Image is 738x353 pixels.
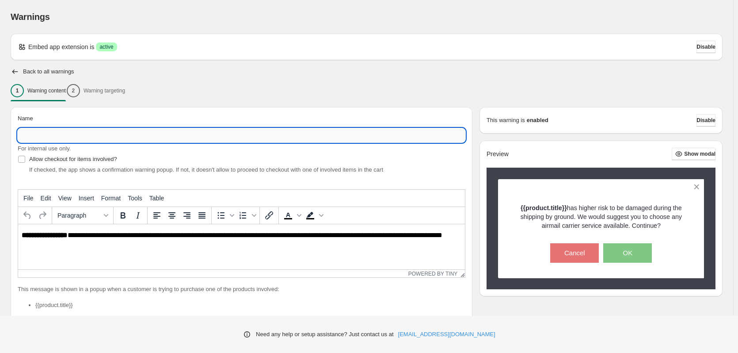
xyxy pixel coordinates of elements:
[672,148,715,160] button: Show modal
[398,330,495,339] a: [EMAIL_ADDRESS][DOMAIN_NAME]
[23,195,34,202] span: File
[487,116,525,125] p: This warning is
[164,208,179,223] button: Align center
[130,208,145,223] button: Italic
[11,81,66,100] button: 1Warning content
[101,195,121,202] span: Format
[41,195,51,202] span: Edit
[18,145,71,152] span: For internal use only.
[236,208,258,223] div: Numbered list
[54,208,111,223] button: Formats
[303,208,325,223] div: Background color
[527,116,548,125] strong: enabled
[487,150,509,158] h2: Preview
[57,212,101,219] span: Paragraph
[11,84,24,97] div: 1
[514,203,689,230] p: has higher risk to be damaged during the shipping by ground. We would suggest you to choose any a...
[20,208,35,223] button: Undo
[408,271,458,277] a: Powered by Tiny
[521,204,567,211] strong: {{product.title}}
[262,208,277,223] button: Insert/edit link
[18,115,33,122] span: Name
[27,87,66,94] p: Warning content
[115,208,130,223] button: Bold
[79,195,94,202] span: Insert
[99,43,113,50] span: active
[18,285,465,294] p: This message is shown in a popup when a customer is trying to purchase one of the products involved:
[194,208,209,223] button: Justify
[696,43,715,50] span: Disable
[58,195,72,202] span: View
[18,224,465,269] iframe: Rich Text Area
[35,301,465,310] li: {{product.title}}
[128,195,142,202] span: Tools
[696,114,715,127] button: Disable
[35,208,50,223] button: Redo
[696,41,715,53] button: Disable
[603,243,652,263] button: OK
[684,150,715,157] span: Show modal
[457,270,465,277] div: Resize
[28,42,94,51] p: Embed app extension is
[29,156,117,162] span: Allow checkout for items involved?
[149,195,164,202] span: Table
[550,243,599,263] button: Cancel
[696,117,715,124] span: Disable
[149,208,164,223] button: Align left
[213,208,236,223] div: Bullet list
[11,12,50,22] span: Warnings
[179,208,194,223] button: Align right
[23,68,74,75] h2: Back to all warnings
[281,208,303,223] div: Text color
[29,166,383,173] span: If checked, the app shows a confirmation warning popup. If not, it doesn't allow to proceed to ch...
